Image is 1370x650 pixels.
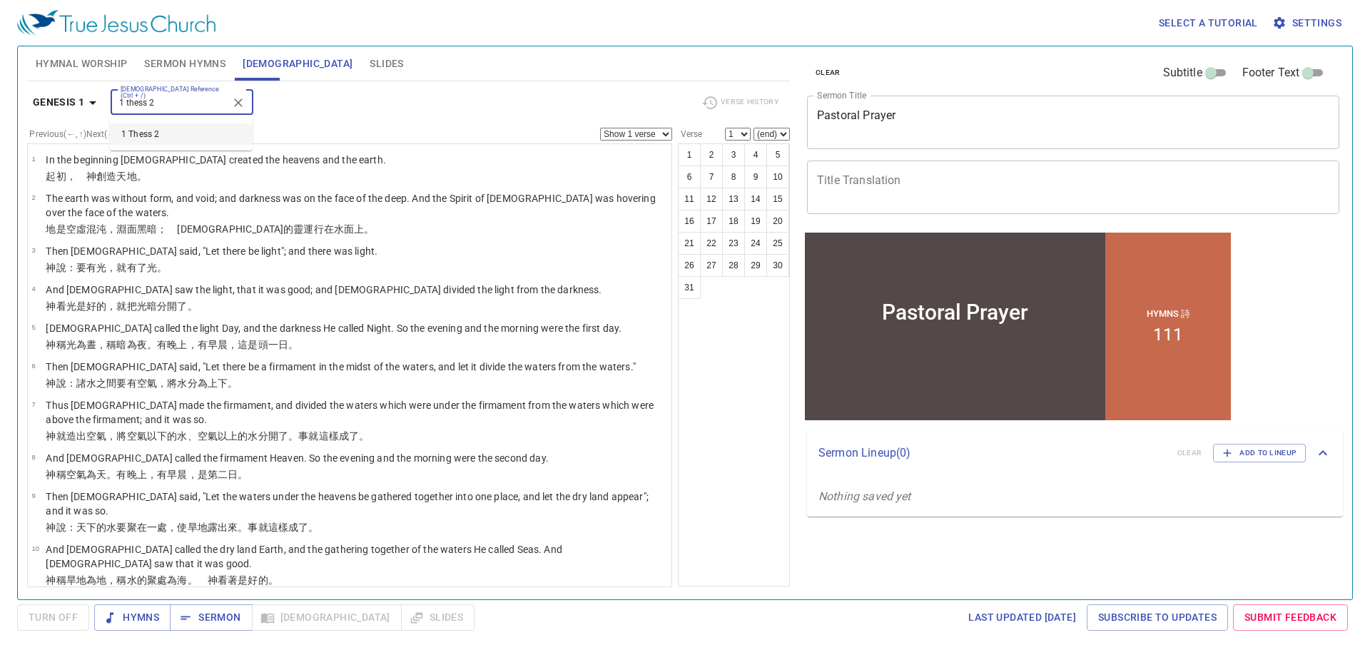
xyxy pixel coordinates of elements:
[31,323,35,331] span: 5
[46,489,667,518] p: Then [DEMOGRAPHIC_DATA] said, "Let the waters under the heavens be gathered together into one pla...
[115,94,225,111] input: Type Bible Reference
[354,223,374,235] wh6440: 上
[116,377,238,389] wh8432: 要有空氣
[96,262,167,273] wh1961: 光
[66,300,198,312] wh7220: 光
[700,254,723,277] button: 27
[127,171,147,182] wh8064: 地
[116,522,318,533] wh4325: 要聚在
[46,299,602,313] p: 神
[359,430,369,442] wh3651: 。
[33,93,85,111] b: Genesis 1
[218,574,278,586] wh430: 看著
[364,223,374,235] wh5921: 。
[722,188,745,210] button: 13
[46,244,377,258] p: Then [DEMOGRAPHIC_DATA] said, "Let there be light"; and there was light.
[188,377,238,389] wh4325: 分
[46,360,636,374] p: Then [DEMOGRAPHIC_DATA] said, "Let there be a firmament in the midst of the waters, and let it di...
[66,339,299,350] wh7121: 光
[86,469,248,480] wh7549: 為天
[228,93,248,113] button: Clear
[1153,10,1264,36] button: Select a tutorial
[46,260,377,275] p: 神
[188,574,278,586] wh3220: 。 神
[678,254,701,277] button: 26
[766,166,789,188] button: 10
[147,339,298,350] wh3915: 。有晚上
[744,210,767,233] button: 19
[370,55,403,73] span: Slides
[127,574,278,586] wh7121: 水
[56,522,319,533] wh430: 說
[700,188,723,210] button: 12
[167,430,369,442] wh8478: 的水
[188,430,370,442] wh4325: 、空氣
[817,108,1329,136] textarea: Pastoral Prayer
[766,188,789,210] button: 15
[807,64,849,81] button: clear
[127,223,375,235] wh8415: 面
[31,193,35,201] span: 2
[46,337,621,352] p: 神
[106,469,248,480] wh8064: 。有晚上
[766,254,789,277] button: 30
[678,276,701,299] button: 31
[147,300,198,312] wh216: 暗
[46,573,667,587] p: 神
[968,609,1076,626] span: Last updated [DATE]
[96,377,238,389] wh4325: 之間
[66,262,168,273] wh559: ：要有
[722,254,745,277] button: 28
[147,430,369,442] wh7549: 以下
[1244,609,1336,626] span: Submit Feedback
[167,522,318,533] wh4725: ，使旱
[678,232,701,255] button: 21
[56,377,238,389] wh430: 說
[27,89,108,116] button: Genesis 1
[238,430,369,442] wh5921: 的水
[344,223,374,235] wh4325: 面
[288,339,298,350] wh3117: 。
[86,522,318,533] wh8064: 下的水
[96,171,147,182] wh430: 創造
[678,188,701,210] button: 11
[1233,604,1348,631] a: Submit Feedback
[243,55,352,73] span: [DEMOGRAPHIC_DATA]
[144,55,225,73] span: Sermon Hymns
[678,166,701,188] button: 6
[303,223,374,235] wh7307: 運行
[722,143,745,166] button: 3
[31,285,35,293] span: 4
[744,232,767,255] button: 24
[31,544,39,552] span: 10
[678,143,701,166] button: 1
[46,321,621,335] p: [DEMOGRAPHIC_DATA] called the light Day, and the darkness He called Night. So the evening and the...
[1159,14,1258,32] span: Select a tutorial
[157,377,238,389] wh7549: ，將水
[147,469,248,480] wh6153: ，有早晨
[106,609,159,626] span: Hymns
[31,155,35,163] span: 1
[116,339,298,350] wh7121: 暗
[744,188,767,210] button: 14
[188,300,198,312] wh914: 。
[147,522,319,533] wh413: 一
[56,223,375,235] wh776: 是
[106,223,374,235] wh922: ，淵
[86,574,278,586] wh3004: 為地
[1269,10,1347,36] button: Settings
[46,191,667,220] p: The earth was without form, and void; and darkness was on the face of the deep. And the Spirit of...
[1163,64,1202,81] span: Subtitle
[288,430,369,442] wh914: 。事就這樣成了
[157,262,167,273] wh216: 。
[66,469,248,480] wh7121: 空氣
[86,430,369,442] wh6213: 空氣
[268,574,278,586] wh2896: 。
[1098,609,1217,626] span: Subscribe to Updates
[170,604,252,631] button: Sermon
[31,492,35,499] span: 9
[31,453,35,461] span: 8
[188,469,248,480] wh1242: ，是第二
[66,574,278,586] wh7121: 旱地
